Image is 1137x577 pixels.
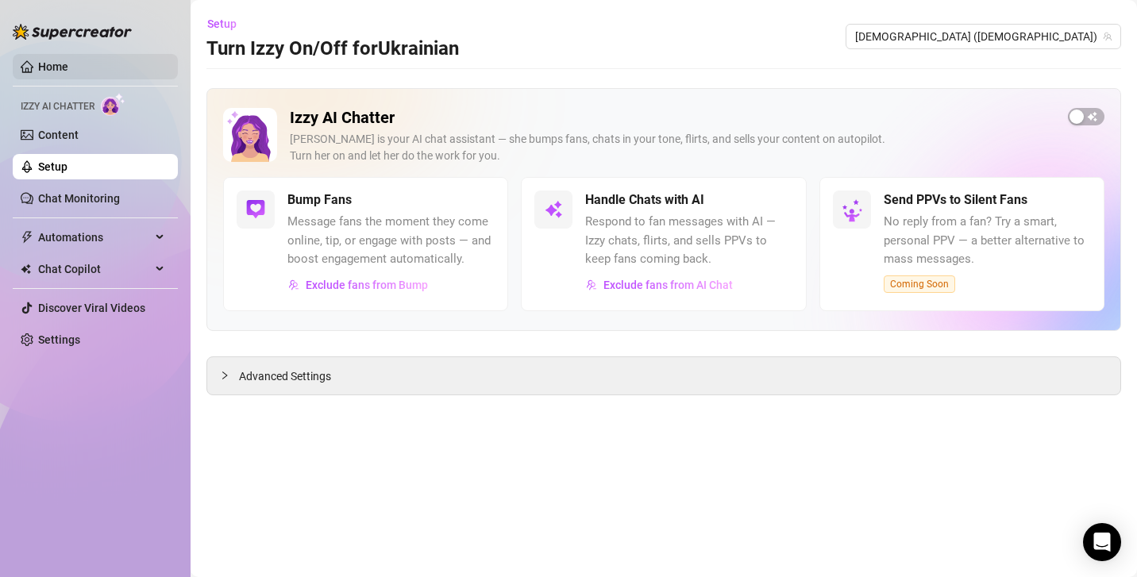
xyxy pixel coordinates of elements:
span: Exclude fans from Bump [306,279,428,291]
span: Advanced Settings [239,367,331,385]
img: svg%3e [544,200,563,219]
span: team [1103,32,1112,41]
h5: Handle Chats with AI [585,190,704,210]
span: Ukrainian (ukrainianmodel) [855,25,1112,48]
img: svg%3e [288,279,299,290]
img: svg%3e [586,279,597,290]
img: Izzy AI Chatter [223,108,277,162]
span: Message fans the moment they come online, tip, or engage with posts — and boost engagement automa... [287,213,495,269]
button: Setup [206,11,249,37]
img: svg%3e [246,200,265,219]
span: Setup [207,17,237,30]
h5: Bump Fans [287,190,352,210]
button: Exclude fans from Bump [287,272,429,298]
h2: Izzy AI Chatter [290,108,1055,128]
a: Setup [38,160,67,173]
div: collapsed [220,367,239,384]
a: Settings [38,333,80,346]
div: [PERSON_NAME] is your AI chat assistant — she bumps fans, chats in your tone, flirts, and sells y... [290,131,1055,164]
div: Open Intercom Messenger [1083,523,1121,561]
h3: Turn Izzy On/Off for Ukrainian [206,37,459,62]
span: No reply from a fan? Try a smart, personal PPV — a better alternative to mass messages. [884,213,1091,269]
span: thunderbolt [21,231,33,244]
a: Discover Viral Videos [38,302,145,314]
span: Izzy AI Chatter [21,99,94,114]
span: Coming Soon [884,275,955,293]
span: Automations [38,225,151,250]
a: Home [38,60,68,73]
span: Chat Copilot [38,256,151,282]
img: AI Chatter [101,93,125,116]
button: Exclude fans from AI Chat [585,272,734,298]
img: logo-BBDzfeDw.svg [13,24,132,40]
a: Content [38,129,79,141]
span: Exclude fans from AI Chat [603,279,733,291]
img: Chat Copilot [21,263,31,275]
img: silent-fans-ppv-o-N6Mmdf.svg [842,199,867,225]
a: Chat Monitoring [38,192,120,205]
span: Respond to fan messages with AI — Izzy chats, flirts, and sells PPVs to keep fans coming back. [585,213,792,269]
span: collapsed [220,371,229,380]
h5: Send PPVs to Silent Fans [884,190,1027,210]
